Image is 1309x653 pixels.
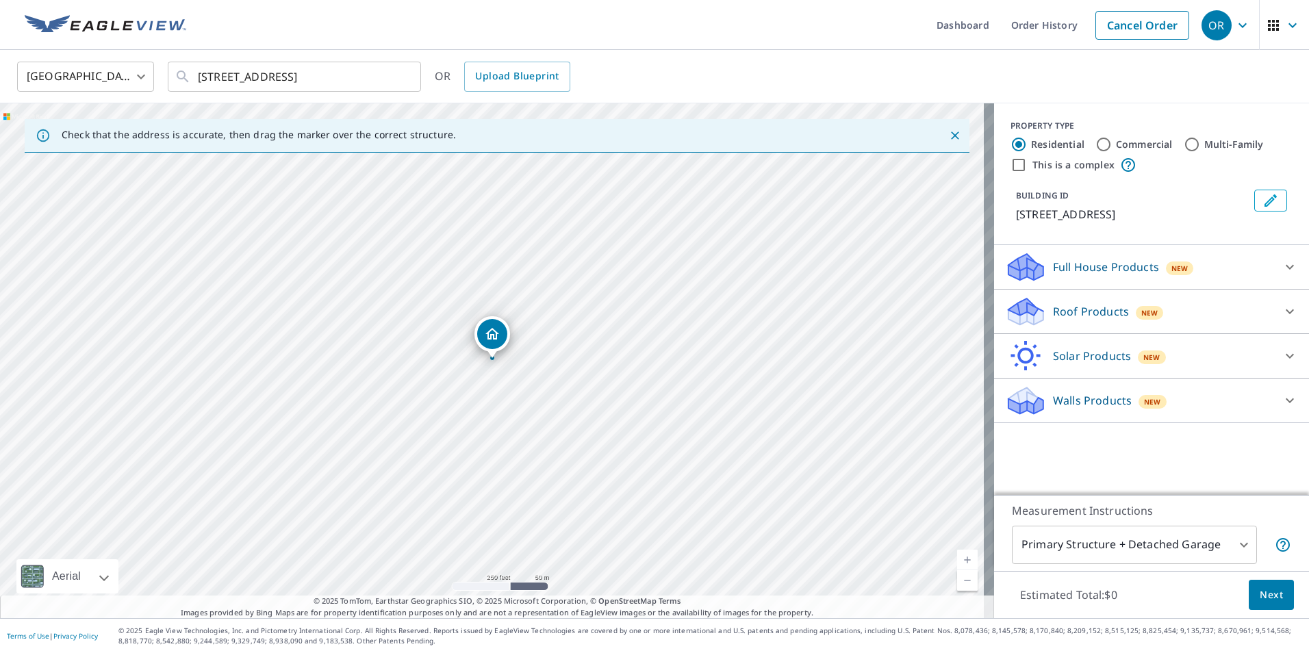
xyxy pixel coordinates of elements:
[1116,138,1173,151] label: Commercial
[1202,10,1232,40] div: OR
[957,570,978,591] a: Current Level 17, Zoom Out
[1254,190,1287,212] button: Edit building 1
[7,632,98,640] p: |
[1016,190,1069,201] p: BUILDING ID
[1005,295,1298,328] div: Roof ProductsNew
[1144,396,1161,407] span: New
[464,62,570,92] a: Upload Blueprint
[1016,206,1249,222] p: [STREET_ADDRESS]
[1031,138,1084,151] label: Residential
[1053,303,1129,320] p: Roof Products
[53,631,98,641] a: Privacy Policy
[435,62,570,92] div: OR
[1053,259,1159,275] p: Full House Products
[17,57,154,96] div: [GEOGRAPHIC_DATA]
[474,316,510,359] div: Dropped pin, building 1, Residential property, 889 N Harvest Ln Midway, UT 84049
[659,596,681,606] a: Terms
[1141,307,1158,318] span: New
[1204,138,1264,151] label: Multi-Family
[1009,580,1128,610] p: Estimated Total: $0
[1012,526,1257,564] div: Primary Structure + Detached Garage
[1275,537,1291,553] span: Your report will include the primary structure and a detached garage if one exists.
[475,68,559,85] span: Upload Blueprint
[1095,11,1189,40] a: Cancel Order
[314,596,681,607] span: © 2025 TomTom, Earthstar Geographics SIO, © 2025 Microsoft Corporation, ©
[1012,502,1291,519] p: Measurement Instructions
[1171,263,1189,274] span: New
[62,129,456,141] p: Check that the address is accurate, then drag the marker over the correct structure.
[1032,158,1115,172] label: This is a complex
[598,596,656,606] a: OpenStreetMap
[198,57,393,96] input: Search by address or latitude-longitude
[7,631,49,641] a: Terms of Use
[1249,580,1294,611] button: Next
[16,559,118,593] div: Aerial
[1005,340,1298,372] div: Solar ProductsNew
[1053,348,1131,364] p: Solar Products
[48,559,85,593] div: Aerial
[118,626,1302,646] p: © 2025 Eagle View Technologies, Inc. and Pictometry International Corp. All Rights Reserved. Repo...
[957,550,978,570] a: Current Level 17, Zoom In
[946,127,964,144] button: Close
[25,15,186,36] img: EV Logo
[1005,384,1298,417] div: Walls ProductsNew
[1005,251,1298,283] div: Full House ProductsNew
[1260,587,1283,604] span: Next
[1053,392,1132,409] p: Walls Products
[1143,352,1160,363] span: New
[1011,120,1293,132] div: PROPERTY TYPE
